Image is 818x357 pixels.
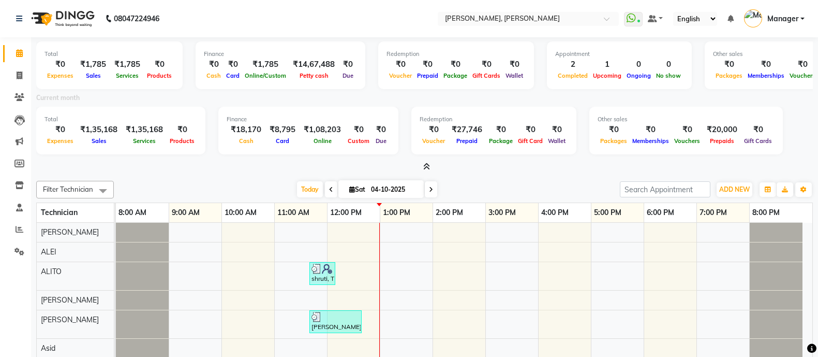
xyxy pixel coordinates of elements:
[242,59,289,70] div: ₹1,785
[697,205,730,220] a: 7:00 PM
[310,264,334,283] div: shruti, TK02, 11:40 AM-12:10 PM, Restoration Removal of Extensions-Hand (₹500)
[311,137,334,145] span: Online
[441,59,470,70] div: ₹0
[372,124,390,136] div: ₹0
[167,137,197,145] span: Products
[36,93,80,103] label: Current month
[448,124,486,136] div: ₹27,746
[41,267,62,276] span: ALITO
[204,72,224,79] span: Cash
[787,72,818,79] span: Vouchers
[515,124,545,136] div: ₹0
[41,344,55,353] span: Asid
[113,72,141,79] span: Services
[515,137,545,145] span: Gift Card
[386,72,414,79] span: Voucher
[144,72,174,79] span: Products
[386,50,526,59] div: Redemption
[598,124,630,136] div: ₹0
[503,59,526,70] div: ₹0
[43,185,93,193] span: Filter Technician
[414,72,441,79] span: Prepaid
[672,137,703,145] span: Vouchers
[750,205,782,220] a: 8:00 PM
[441,72,470,79] span: Package
[169,205,202,220] a: 9:00 AM
[624,59,653,70] div: 0
[653,59,683,70] div: 0
[265,124,300,136] div: ₹8,795
[470,72,503,79] span: Gift Cards
[204,50,357,59] div: Finance
[503,72,526,79] span: Wallet
[719,185,750,193] span: ADD NEW
[273,137,292,145] span: Card
[41,247,56,256] span: ALEI
[224,59,242,70] div: ₹0
[672,124,703,136] div: ₹0
[745,59,787,70] div: ₹0
[242,72,289,79] span: Online/Custom
[122,124,167,136] div: ₹1,35,168
[630,137,672,145] span: Memberships
[539,205,571,220] a: 4:00 PM
[347,185,368,193] span: Sat
[116,205,149,220] a: 8:00 AM
[224,72,242,79] span: Card
[420,124,448,136] div: ₹0
[380,205,413,220] a: 1:00 PM
[41,315,99,324] span: [PERSON_NAME]
[26,4,97,33] img: logo
[624,72,653,79] span: Ongoing
[297,72,331,79] span: Petty cash
[297,181,323,197] span: Today
[44,50,174,59] div: Total
[339,59,357,70] div: ₹0
[227,124,265,136] div: ₹18,170
[345,137,372,145] span: Custom
[717,182,752,197] button: ADD NEW
[598,115,775,124] div: Other sales
[222,205,259,220] a: 10:00 AM
[386,59,414,70] div: ₹0
[144,59,174,70] div: ₹0
[555,72,590,79] span: Completed
[167,124,197,136] div: ₹0
[433,205,466,220] a: 2:00 PM
[289,59,339,70] div: ₹14,67,488
[130,137,158,145] span: Services
[114,4,159,33] b: 08047224946
[653,72,683,79] span: No show
[41,227,99,237] span: [PERSON_NAME]
[89,137,109,145] span: Sales
[83,72,103,79] span: Sales
[598,137,630,145] span: Packages
[591,205,624,220] a: 5:00 PM
[713,72,745,79] span: Packages
[545,137,568,145] span: Wallet
[741,137,775,145] span: Gift Cards
[44,72,76,79] span: Expenses
[630,124,672,136] div: ₹0
[236,137,256,145] span: Cash
[204,59,224,70] div: ₹0
[227,115,390,124] div: Finance
[454,137,480,145] span: Prepaid
[486,124,515,136] div: ₹0
[41,208,78,217] span: Technician
[340,72,356,79] span: Due
[744,9,762,27] img: Manager
[275,205,312,220] a: 11:00 AM
[590,59,624,70] div: 1
[486,137,515,145] span: Package
[76,59,110,70] div: ₹1,785
[345,124,372,136] div: ₹0
[703,124,741,136] div: ₹20,000
[44,137,76,145] span: Expenses
[44,115,197,124] div: Total
[555,50,683,59] div: Appointment
[110,59,144,70] div: ₹1,785
[41,295,99,305] span: [PERSON_NAME]
[310,312,361,332] div: [PERSON_NAME], TK03, 11:40 AM-12:40 PM, Nail Art French Color-Hand (₹1200)
[300,124,345,136] div: ₹1,08,203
